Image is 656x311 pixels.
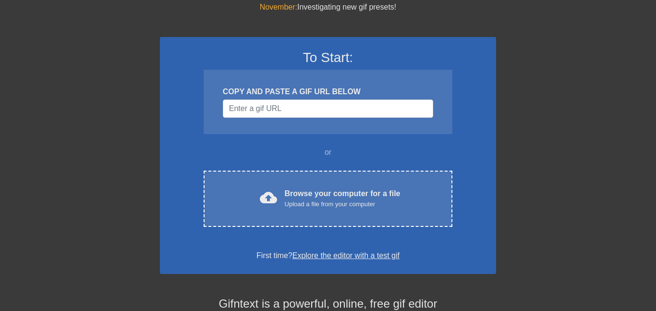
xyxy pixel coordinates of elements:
[292,251,400,260] a: Explore the editor with a test gif
[260,189,277,206] span: cloud_upload
[172,50,484,66] h3: To Start:
[285,199,401,209] div: Upload a file from your computer
[172,250,484,261] div: First time?
[260,3,297,11] span: November:
[223,86,433,98] div: COPY AND PASTE A GIF URL BELOW
[285,188,401,209] div: Browse your computer for a file
[185,147,471,158] div: or
[160,297,496,311] h4: Gifntext is a powerful, online, free gif editor
[160,1,496,13] div: Investigating new gif presets!
[223,100,433,118] input: Username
